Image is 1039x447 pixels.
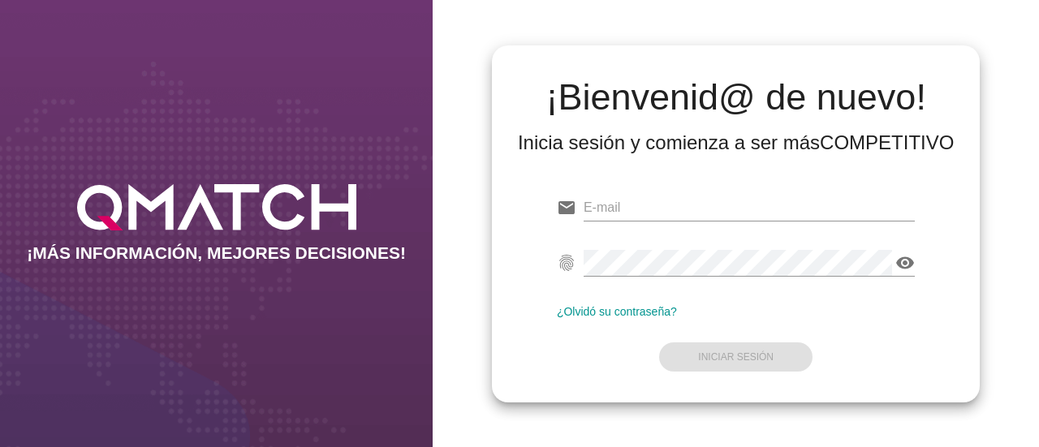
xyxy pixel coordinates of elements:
[518,130,955,156] div: Inicia sesión y comienza a ser más
[518,78,955,117] h2: ¡Bienvenid@ de nuevo!
[895,253,915,273] i: visibility
[557,198,576,217] i: email
[557,305,677,318] a: ¿Olvidó su contraseña?
[820,131,954,153] strong: COMPETITIVO
[557,253,576,273] i: fingerprint
[584,195,916,221] input: E-mail
[27,243,406,263] h2: ¡MÁS INFORMACIÓN, MEJORES DECISIONES!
